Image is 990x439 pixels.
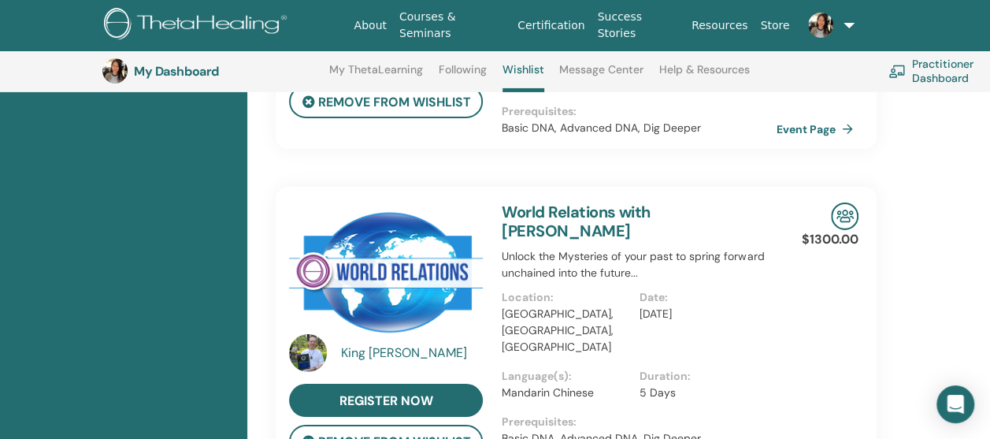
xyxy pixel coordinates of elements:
[502,289,629,306] p: Location :
[591,2,684,48] a: Success Stories
[289,85,483,118] button: remove from wishlist
[640,306,767,322] p: [DATE]
[559,63,643,88] a: Message Center
[502,306,629,355] p: [GEOGRAPHIC_DATA], [GEOGRAPHIC_DATA], [GEOGRAPHIC_DATA]
[808,13,833,38] img: default.jpg
[329,63,423,88] a: My ThetaLearning
[502,63,544,92] a: Wishlist
[502,248,777,281] p: Unlock the Mysteries of your past to spring forward unchained into the future...
[502,202,650,241] a: World Relations with [PERSON_NAME]
[511,11,591,40] a: Certification
[439,63,487,88] a: Following
[640,385,767,401] p: 5 Days
[134,64,291,79] h3: My Dashboard
[777,117,859,141] a: Event Page
[502,103,777,120] p: Prerequisites :
[754,11,795,40] a: Store
[802,230,858,249] p: $1300.00
[936,385,974,423] div: Open Intercom Messenger
[341,344,487,363] a: King [PERSON_NAME]
[347,11,392,40] a: About
[502,385,629,401] p: Mandarin Chinese
[502,120,777,136] p: Basic DNA, Advanced DNA, Dig Deeper
[104,8,292,43] img: logo.png
[888,65,906,77] img: chalkboard-teacher.svg
[831,203,858,230] img: In-Person Seminar
[289,334,327,372] img: default.jpg
[502,368,629,385] p: Language(s) :
[502,414,777,430] p: Prerequisites :
[339,392,433,409] span: register now
[102,58,128,84] img: default.jpg
[640,368,767,385] p: Duration :
[289,384,483,417] a: register now
[393,2,511,48] a: Courses & Seminars
[685,11,755,40] a: Resources
[289,203,483,339] img: World Relations
[640,289,767,306] p: Date :
[659,63,750,88] a: Help & Resources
